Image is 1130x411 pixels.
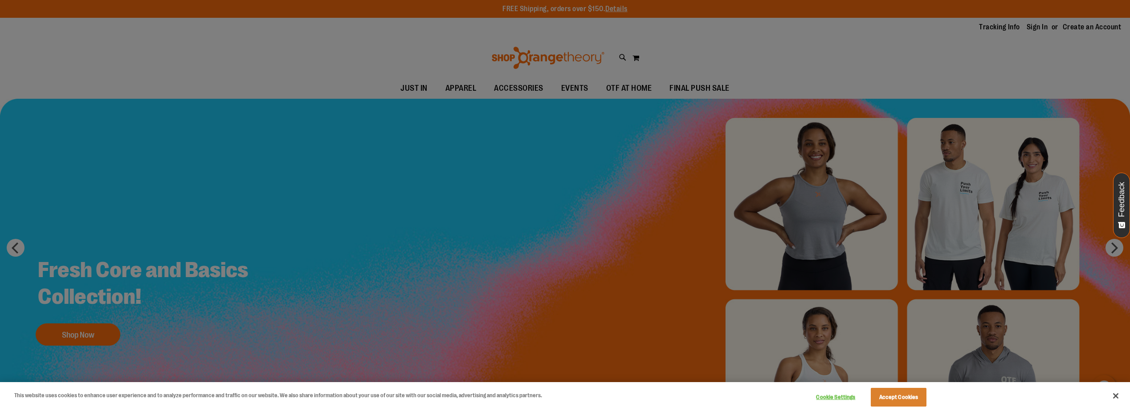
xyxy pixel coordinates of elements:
[14,391,542,400] div: This website uses cookies to enhance user experience and to analyze performance and traffic on ou...
[871,388,926,407] button: Accept Cookies
[1106,386,1126,406] button: Close
[808,388,864,406] button: Cookie Settings
[1118,182,1126,217] span: Feedback
[1113,173,1130,238] button: Feedback - Show survey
